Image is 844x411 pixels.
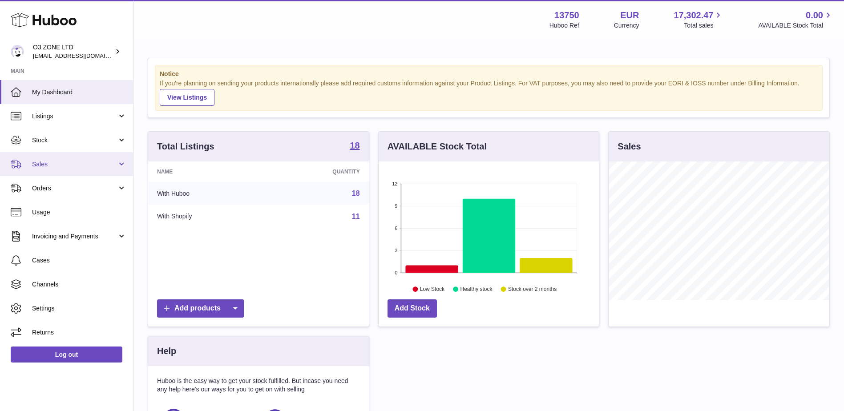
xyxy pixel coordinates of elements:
text: 0 [395,270,397,275]
a: 17,302.47 Total sales [674,9,723,30]
text: Low Stock [420,286,445,292]
span: [EMAIL_ADDRESS][DOMAIN_NAME] [33,52,131,59]
text: 3 [395,248,397,253]
a: 11 [352,213,360,220]
span: Cases [32,256,126,265]
span: Stock [32,136,117,145]
th: Name [148,161,267,182]
span: Settings [32,304,126,313]
h3: Total Listings [157,141,214,153]
span: Channels [32,280,126,289]
span: Returns [32,328,126,337]
a: 18 [352,189,360,197]
a: Add Stock [388,299,437,318]
p: Huboo is the easy way to get your stock fulfilled. But incase you need any help here's our ways f... [157,377,360,394]
strong: 18 [350,141,359,150]
div: O3 ZONE LTD [33,43,113,60]
text: 12 [392,181,397,186]
span: Usage [32,208,126,217]
td: With Shopify [148,205,267,228]
a: Add products [157,299,244,318]
div: If you're planning on sending your products internationally please add required customs informati... [160,79,818,106]
text: Healthy stock [460,286,493,292]
h3: AVAILABLE Stock Total [388,141,487,153]
th: Quantity [267,161,368,182]
text: Stock over 2 months [508,286,557,292]
h3: Sales [618,141,641,153]
text: 6 [395,226,397,231]
span: 0.00 [806,9,823,21]
div: Huboo Ref [549,21,579,30]
span: My Dashboard [32,88,126,97]
strong: EUR [620,9,639,21]
a: Log out [11,347,122,363]
a: View Listings [160,89,214,106]
a: 18 [350,141,359,152]
span: Invoicing and Payments [32,232,117,241]
span: Sales [32,160,117,169]
div: Currency [614,21,639,30]
td: With Huboo [148,182,267,205]
strong: 13750 [554,9,579,21]
a: 0.00 AVAILABLE Stock Total [758,9,833,30]
span: Total sales [684,21,723,30]
text: 9 [395,203,397,209]
span: Orders [32,184,117,193]
h3: Help [157,345,176,357]
span: AVAILABLE Stock Total [758,21,833,30]
span: Listings [32,112,117,121]
img: hello@o3zoneltd.co.uk [11,45,24,58]
strong: Notice [160,70,818,78]
span: 17,302.47 [674,9,713,21]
